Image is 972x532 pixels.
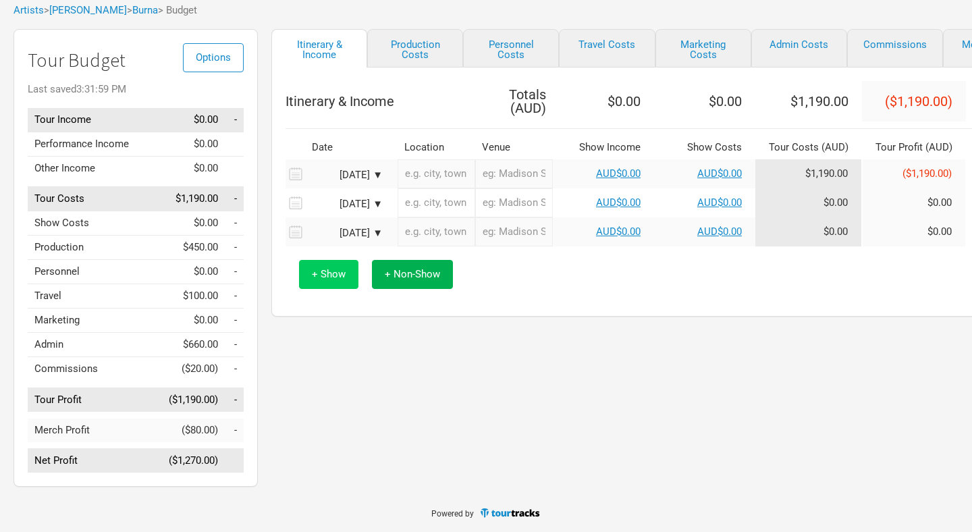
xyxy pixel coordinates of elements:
[225,260,244,284] td: Personnel as % of Tour Income
[559,29,655,68] a: Travel Costs
[862,136,966,159] th: Tour Profit ( AUD )
[153,419,225,442] td: ($80.00)
[225,132,244,156] td: Performance Income as % of Tour Income
[398,159,475,188] input: e.g. city, town
[28,84,244,95] div: Last saved 3:31:59 PM
[755,136,862,159] th: Tour Costs ( AUD )
[28,132,153,156] td: Performance Income
[431,509,474,518] span: Powered by
[475,81,553,122] th: Totals ( AUD )
[225,449,244,473] td: Net Profit as % of Tour Income
[153,260,225,284] td: $0.00
[398,217,475,246] input: e.g. city, town
[153,132,225,156] td: $0.00
[28,309,153,333] td: Marketing
[225,333,244,357] td: Admin as % of Tour Income
[153,449,225,473] td: ($1,270.00)
[225,236,244,260] td: Production as % of Tour Income
[475,159,553,188] input: eg: Madison Square Garden
[927,196,952,209] span: $0.00
[308,170,383,180] div: [DATE] ▼
[28,50,244,71] h1: Tour Budget
[654,81,755,122] th: $0.00
[398,188,475,217] input: e.g. city, town
[44,5,127,16] span: >
[132,4,158,16] a: Burna
[308,228,383,238] div: [DATE] ▼
[196,51,231,63] span: Options
[225,187,244,211] td: Tour Costs as % of Tour Income
[225,211,244,236] td: Show Costs as % of Tour Income
[902,167,952,180] span: ($1,190.00)
[225,388,244,412] td: Tour Profit as % of Tour Income
[225,419,244,442] td: Merch Profit as % of Tour Income
[596,167,641,180] a: AUD$0.00
[28,357,153,381] td: Commissions
[755,81,862,122] th: $1,190.00
[305,136,393,159] th: Date
[153,284,225,309] td: $100.00
[153,187,225,211] td: $1,190.00
[225,357,244,381] td: Commissions as % of Tour Income
[28,211,153,236] td: Show Costs
[755,217,862,246] td: Tour Cost allocation from Production, Personnel, Travel, Marketing, Admin & Commissions
[28,187,153,211] td: Tour Costs
[697,196,742,209] a: AUD$0.00
[153,156,225,180] td: $0.00
[367,29,463,68] a: Production Costs
[28,236,153,260] td: Production
[885,93,952,109] span: ($1,190.00)
[697,167,742,180] a: AUD$0.00
[225,284,244,309] td: Travel as % of Tour Income
[28,156,153,180] td: Other Income
[596,196,641,209] a: AUD$0.00
[225,156,244,180] td: Other Income as % of Tour Income
[398,136,475,159] th: Location
[655,29,751,68] a: Marketing Costs
[127,5,158,16] span: >
[475,188,553,217] input: eg: Madison Square Garden
[553,81,654,122] th: $0.00
[13,4,44,16] a: Artists
[299,260,358,289] button: + Show
[225,309,244,333] td: Marketing as % of Tour Income
[153,236,225,260] td: $450.00
[927,225,952,238] span: $0.00
[158,5,197,16] span: > Budget
[308,199,383,209] div: [DATE] ▼
[183,43,244,72] button: Options
[153,211,225,236] td: $0.00
[28,419,153,442] td: Merch Profit
[28,260,153,284] td: Personnel
[479,507,541,518] img: TourTracks
[312,268,346,280] span: + Show
[697,225,742,238] a: AUD$0.00
[596,225,641,238] a: AUD$0.00
[553,136,654,159] th: Show Income
[372,260,453,289] button: + Non-Show
[28,388,153,412] td: Tour Profit
[153,357,225,381] td: ($20.00)
[475,217,553,246] input: eg: Madison Square Garden
[751,29,847,68] a: Admin Costs
[28,108,153,132] td: Tour Income
[463,29,559,68] a: Personnel Costs
[654,136,755,159] th: Show Costs
[271,29,367,68] a: Itinerary & Income
[755,188,862,217] td: Tour Cost allocation from Production, Personnel, Travel, Marketing, Admin & Commissions
[28,449,153,473] td: Net Profit
[153,388,225,412] td: ($1,190.00)
[28,333,153,357] td: Admin
[385,268,440,280] span: + Non-Show
[28,284,153,309] td: Travel
[153,108,225,132] td: $0.00
[225,108,244,132] td: Tour Income as % of Tour Income
[49,4,127,16] a: [PERSON_NAME]
[153,333,225,357] td: $660.00
[153,309,225,333] td: $0.00
[475,136,553,159] th: Venue
[755,159,862,188] td: Tour Cost allocation from Production, Personnel, Travel, Marketing, Admin & Commissions
[847,29,943,68] a: Commissions
[286,81,475,122] th: Itinerary & Income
